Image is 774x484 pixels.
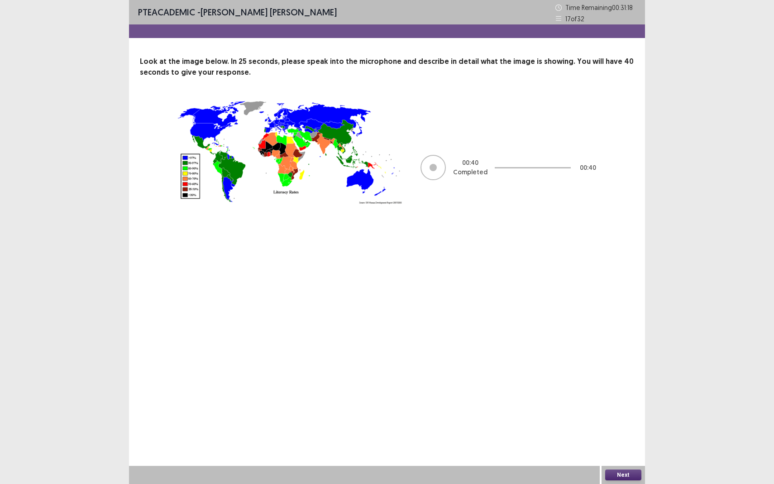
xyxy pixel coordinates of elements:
[453,168,487,177] p: Completed
[605,470,641,480] button: Next
[565,14,584,24] p: 17 of 32
[138,5,337,19] p: - [PERSON_NAME] [PERSON_NAME]
[462,158,478,168] p: 00 : 40
[140,56,634,78] p: Look at the image below. In 25 seconds, please speak into the microphone and describe in detail w...
[580,163,596,173] p: 00 : 40
[565,3,636,12] p: Time Remaining 00 : 31 : 18
[176,100,402,204] img: image-description
[138,6,195,18] span: PTE academic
